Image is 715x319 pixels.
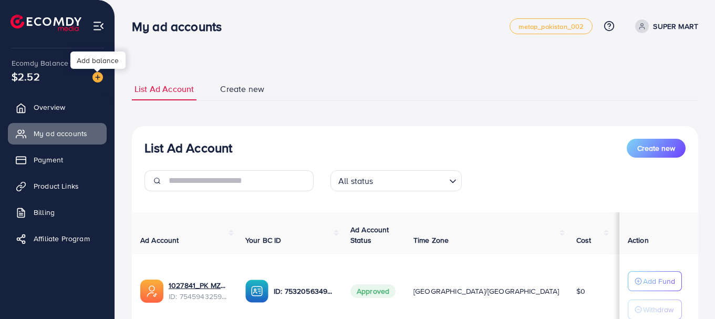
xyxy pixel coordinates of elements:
[92,72,103,83] img: image
[510,18,593,34] a: metap_pakistan_002
[628,271,682,291] button: Add Fund
[336,173,376,189] span: All status
[134,83,194,95] span: List Ad Account
[169,280,229,302] div: <span class='underline'>1027841_PK MZN_1756927158814</span></br>7545943259852455943
[34,233,90,244] span: Affiliate Program
[8,123,107,144] a: My ad accounts
[34,102,65,112] span: Overview
[8,176,107,197] a: Product Links
[576,286,585,296] span: $0
[8,228,107,249] a: Affiliate Program
[220,83,264,95] span: Create new
[144,140,232,156] h3: List Ad Account
[11,15,81,31] img: logo
[169,280,229,291] a: 1027841_PK MZN_1756927158814
[377,171,445,189] input: Search for option
[34,181,79,191] span: Product Links
[140,280,163,303] img: ic-ads-acc.e4c84228.svg
[576,235,592,245] span: Cost
[413,286,559,296] span: [GEOGRAPHIC_DATA]/[GEOGRAPHIC_DATA]
[34,207,55,218] span: Billing
[643,303,673,316] p: Withdraw
[12,58,68,68] span: Ecomdy Balance
[132,19,230,34] h3: My ad accounts
[628,235,649,245] span: Action
[12,69,40,84] span: $2.52
[643,275,675,287] p: Add Fund
[519,23,584,30] span: metap_pakistan_002
[92,20,105,32] img: menu
[34,155,63,165] span: Payment
[350,224,389,245] span: Ad Account Status
[670,272,707,311] iframe: Chat
[169,291,229,302] span: ID: 7545943259852455943
[330,170,462,191] div: Search for option
[637,143,675,153] span: Create new
[70,52,126,69] div: Add balance
[34,128,87,139] span: My ad accounts
[8,202,107,223] a: Billing
[274,285,334,297] p: ID: 7532056349082025991
[245,280,268,303] img: ic-ba-acc.ded83a64.svg
[8,149,107,170] a: Payment
[245,235,282,245] span: Your BC ID
[350,284,396,298] span: Approved
[653,20,698,33] p: SUPER MART
[140,235,179,245] span: Ad Account
[627,139,686,158] button: Create new
[631,19,698,33] a: SUPER MART
[8,97,107,118] a: Overview
[413,235,449,245] span: Time Zone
